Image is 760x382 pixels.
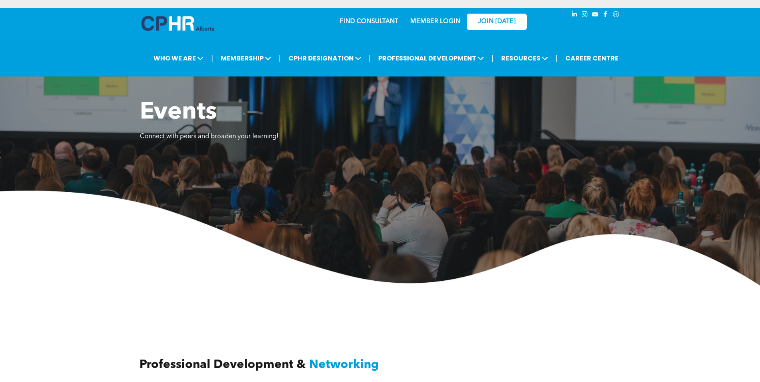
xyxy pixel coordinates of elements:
img: A blue and white logo for cp alberta [141,16,214,31]
li: | [279,50,281,66]
a: Social network [612,10,621,21]
a: MEMBER LOGIN [410,18,460,25]
li: | [556,50,558,66]
span: MEMBERSHIP [218,51,274,66]
a: youtube [591,10,600,21]
a: instagram [581,10,589,21]
span: Events [140,101,217,125]
a: facebook [601,10,610,21]
span: Professional Development & [139,359,306,371]
li: | [492,50,494,66]
span: Networking [309,359,379,371]
li: | [211,50,213,66]
a: CAREER CENTRE [563,51,621,66]
a: JOIN [DATE] [467,14,527,30]
a: FIND CONSULTANT [340,18,398,25]
span: JOIN [DATE] [478,18,516,26]
a: linkedin [570,10,579,21]
span: Connect with peers and broaden your learning! [140,133,278,140]
span: RESOURCES [499,51,550,66]
span: CPHR DESIGNATION [286,51,364,66]
span: WHO WE ARE [151,51,206,66]
li: | [369,50,371,66]
span: PROFESSIONAL DEVELOPMENT [376,51,486,66]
